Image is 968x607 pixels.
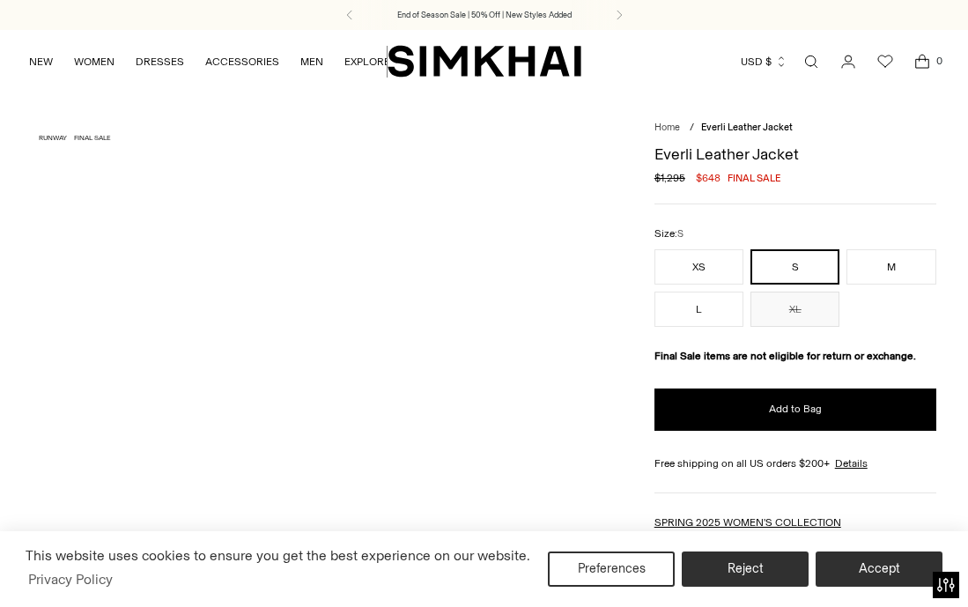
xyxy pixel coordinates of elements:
a: WOMEN [74,42,115,81]
button: Preferences [548,551,675,587]
a: ACCESSORIES [205,42,279,81]
button: L [654,292,743,327]
div: Free shipping on all US orders $200+ [654,455,936,471]
span: $648 [696,170,720,186]
a: Details [835,455,868,471]
button: M [846,249,935,285]
button: Reject [682,551,809,587]
a: Home [654,122,680,133]
a: DRESSES [136,42,184,81]
span: This website uses cookies to ensure you get the best experience on our website. [26,547,530,564]
a: SPRING 2025 WOMEN'S COLLECTION [654,516,841,529]
h1: Everli Leather Jacket [654,146,936,162]
span: Everli Leather Jacket [701,122,793,133]
a: MEN [300,42,323,81]
nav: breadcrumbs [654,121,936,136]
button: USD $ [741,42,787,81]
span: S [677,228,684,240]
a: NEW [29,42,53,81]
div: / [690,121,694,136]
button: XL [750,292,839,327]
a: Everli Leather Jacket [330,128,622,566]
a: Go to the account page [831,44,866,79]
button: S [750,249,839,285]
a: Privacy Policy (opens in a new tab) [26,566,115,593]
span: 0 [931,53,947,69]
a: Open search modal [794,44,829,79]
button: Add to Bag [654,389,936,431]
label: Size: [654,226,684,242]
button: Accept [816,551,942,587]
button: XS [654,249,743,285]
a: SIMKHAI [388,44,581,78]
a: Open cart modal [905,44,940,79]
a: Wishlist [868,44,903,79]
a: EXPLORE [344,42,390,81]
strong: Final Sale items are not eligible for return or exchange. [654,350,916,362]
span: Add to Bag [769,402,822,417]
s: $1,295 [654,170,685,186]
a: Everli Leather Jacket [32,128,323,566]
